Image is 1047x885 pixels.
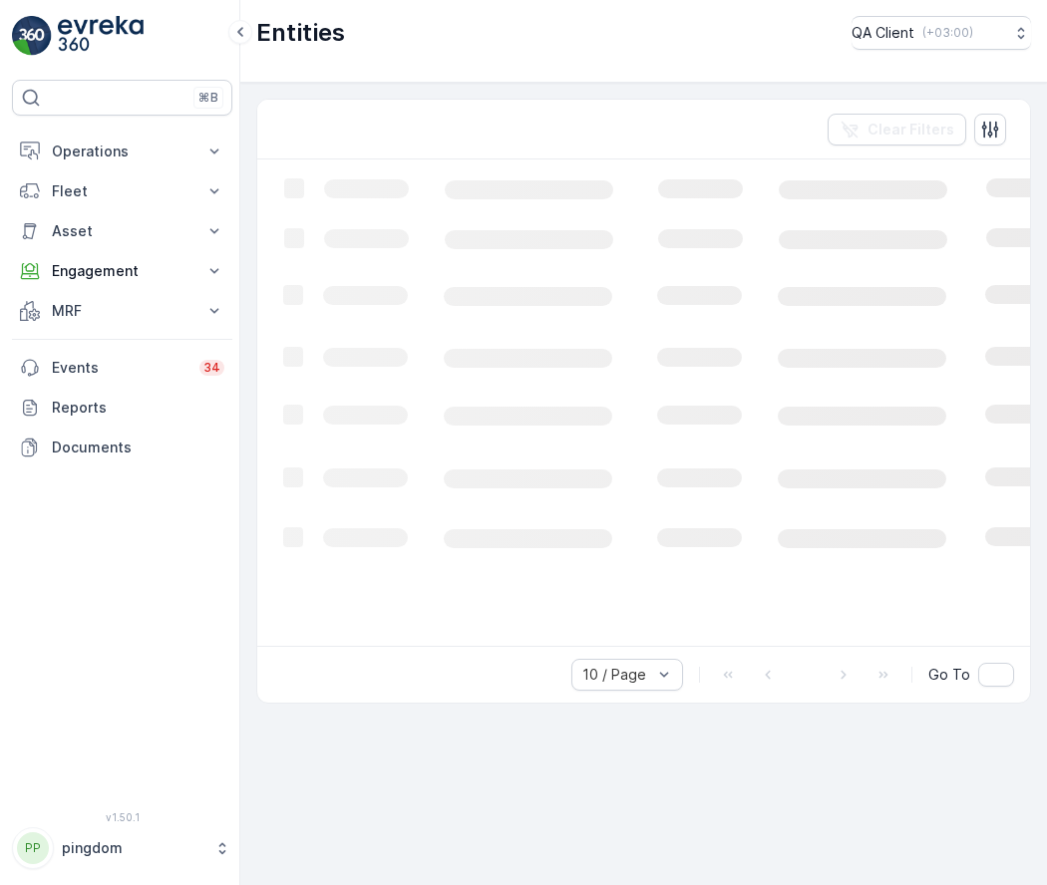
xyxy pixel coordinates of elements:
p: Engagement [52,261,192,281]
span: v 1.50.1 [12,811,232,823]
a: Reports [12,388,232,428]
p: MRF [52,301,192,321]
button: Fleet [12,171,232,211]
button: Clear Filters [828,114,966,146]
p: Entities [256,17,345,49]
button: PPpingdom [12,827,232,869]
p: pingdom [62,838,204,858]
div: PP [17,832,49,864]
a: Events34 [12,348,232,388]
p: 34 [203,360,220,376]
button: MRF [12,291,232,331]
img: logo_light-DOdMpM7g.png [58,16,144,56]
p: ( +03:00 ) [922,25,973,41]
a: Documents [12,428,232,467]
p: Asset [52,221,192,241]
p: QA Client [852,23,914,43]
p: Operations [52,142,192,161]
span: Go To [928,665,970,685]
button: Asset [12,211,232,251]
p: Reports [52,398,224,418]
p: ⌘B [198,90,218,106]
p: Fleet [52,181,192,201]
p: Documents [52,438,224,457]
img: logo [12,16,52,56]
button: Engagement [12,251,232,291]
p: Events [52,358,187,378]
button: QA Client(+03:00) [852,16,1031,50]
p: Clear Filters [868,120,954,140]
button: Operations [12,132,232,171]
